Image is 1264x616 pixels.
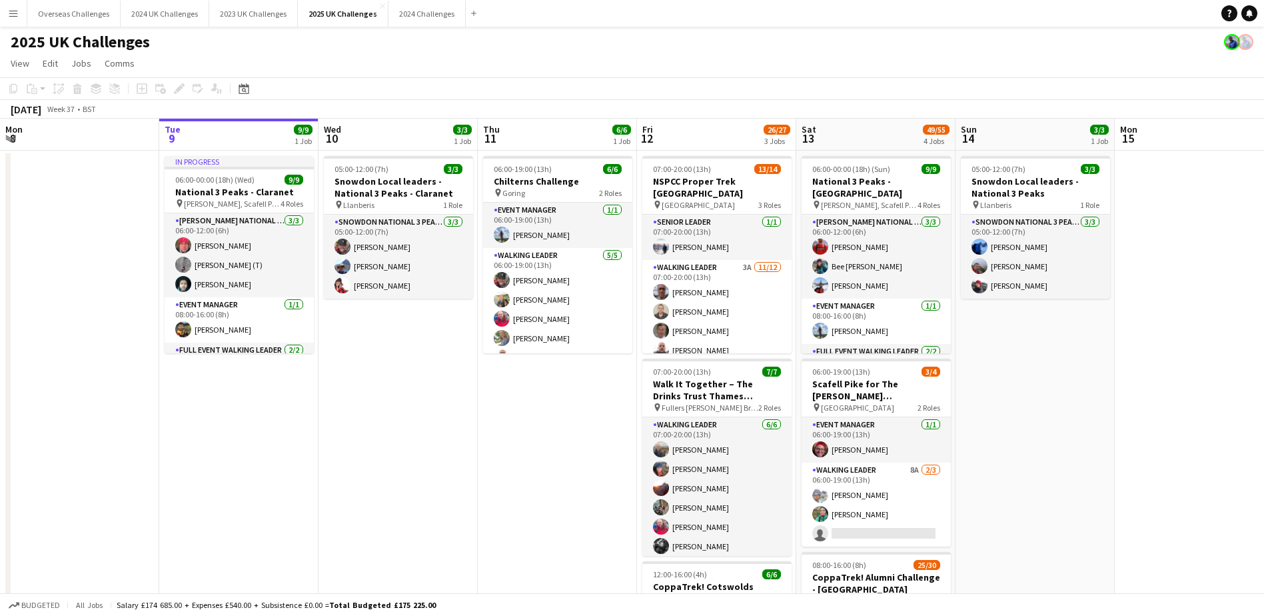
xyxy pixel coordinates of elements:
app-card-role: Event Manager1/108:00-16:00 (8h)[PERSON_NAME] [802,299,951,344]
span: [GEOGRAPHIC_DATA] [821,403,894,413]
h3: CoppaTrek! Alumni Challenge - [GEOGRAPHIC_DATA] [802,571,951,595]
span: 1 Role [443,200,462,210]
app-card-role: [PERSON_NAME] National 3 Peaks Walking Leader3/306:00-12:00 (6h)[PERSON_NAME][PERSON_NAME] (T)[PE... [165,213,314,297]
span: 9/9 [285,175,303,185]
h3: Chilterns Challenge [483,175,632,187]
div: 3 Jobs [764,136,790,146]
span: Llanberis [343,200,374,210]
app-card-role: Senior Leader1/107:00-20:00 (13h)[PERSON_NAME] [642,215,792,260]
span: 3/3 [1090,125,1109,135]
button: Budgeted [7,598,62,613]
span: Mon [5,123,23,135]
button: 2024 Challenges [388,1,466,27]
span: 8 [3,131,23,146]
span: 12 [640,131,653,146]
span: [GEOGRAPHIC_DATA] [662,200,735,210]
h3: Snowdon Local leaders - National 3 Peaks - Claranet [324,175,473,199]
span: 9 [163,131,181,146]
span: 12:00-16:00 (4h) [653,569,707,579]
span: Week 37 [44,104,77,114]
span: 6/6 [612,125,631,135]
span: Wed [324,123,341,135]
h3: CoppaTrek! Cotswolds Route Marking [642,581,792,605]
h3: National 3 Peaks - [GEOGRAPHIC_DATA] [802,175,951,199]
h1: 2025 UK Challenges [11,32,150,52]
a: Edit [37,55,63,72]
app-card-role: Event Manager1/106:00-19:00 (13h)[PERSON_NAME] [802,417,951,463]
a: Jobs [66,55,97,72]
span: 25/30 [914,560,940,570]
button: 2025 UK Challenges [298,1,388,27]
app-job-card: 07:00-20:00 (13h)7/7Walk It Together – The Drinks Trust Thames Footpath Challenge Fullers [PERSON... [642,359,792,556]
div: 1 Job [1091,136,1108,146]
div: Salary £174 685.00 + Expenses £540.00 + Subsistence £0.00 = [117,600,436,610]
span: Thu [483,123,500,135]
app-card-role: Walking Leader6/607:00-20:00 (13h)[PERSON_NAME][PERSON_NAME][PERSON_NAME][PERSON_NAME][PERSON_NAM... [642,417,792,559]
app-card-role: Event Manager1/108:00-16:00 (8h)[PERSON_NAME] [165,297,314,343]
app-card-role: Walking Leader3A11/1207:00-20:00 (13h)[PERSON_NAME][PERSON_NAME][PERSON_NAME][PERSON_NAME] [642,260,792,518]
span: Fullers [PERSON_NAME] Brewery, [GEOGRAPHIC_DATA] [662,403,758,413]
span: 3/3 [453,125,472,135]
a: View [5,55,35,72]
div: 1 Job [295,136,312,146]
span: 26/27 [764,125,790,135]
h3: NSPCC Proper Trek [GEOGRAPHIC_DATA] [642,175,792,199]
app-card-role: Snowdon National 3 Peaks Walking Leader3/305:00-12:00 (7h)[PERSON_NAME][PERSON_NAME][PERSON_NAME] [324,215,473,299]
span: 06:00-00:00 (18h) (Wed) [175,175,255,185]
span: 13/14 [754,164,781,174]
span: [PERSON_NAME], Scafell Pike and Snowdon [821,200,918,210]
span: 4 Roles [918,200,940,210]
span: Total Budgeted £175 225.00 [329,600,436,610]
app-card-role: [PERSON_NAME] National 3 Peaks Walking Leader3/306:00-12:00 (6h)[PERSON_NAME]Bee [PERSON_NAME][PE... [802,215,951,299]
span: 2 Roles [599,188,622,198]
app-card-role: Full Event Walking Leader2/2 [802,344,951,413]
div: In progress [165,156,314,167]
h3: Scafell Pike for The [PERSON_NAME] [PERSON_NAME] Trust [802,378,951,402]
span: Edit [43,57,58,69]
span: 15 [1118,131,1137,146]
span: 11 [481,131,500,146]
span: Fri [642,123,653,135]
span: 9/9 [294,125,313,135]
app-job-card: 07:00-20:00 (13h)13/14NSPCC Proper Trek [GEOGRAPHIC_DATA] [GEOGRAPHIC_DATA]3 RolesSenior Leader1/... [642,156,792,353]
app-user-avatar: Andy Baker [1237,34,1253,50]
app-job-card: 06:00-19:00 (13h)6/6Chilterns Challenge Goring2 RolesEvent Manager1/106:00-19:00 (13h)[PERSON_NAM... [483,156,632,353]
span: Sun [961,123,977,135]
span: 9/9 [922,164,940,174]
div: In progress06:00-00:00 (18h) (Wed)9/9National 3 Peaks - Claranet [PERSON_NAME], Scafell Pike and ... [165,156,314,353]
app-user-avatar: Andy Baker [1224,34,1240,50]
app-job-card: 05:00-12:00 (7h)3/3Snowdon Local leaders - National 3 Peaks - Claranet Llanberis1 RoleSnowdon Nat... [324,156,473,299]
span: 4 Roles [281,199,303,209]
div: 4 Jobs [924,136,949,146]
span: Comms [105,57,135,69]
div: 06:00-00:00 (18h) (Sun)9/9National 3 Peaks - [GEOGRAPHIC_DATA] [PERSON_NAME], Scafell Pike and Sn... [802,156,951,353]
span: 49/55 [923,125,949,135]
span: 2 Roles [758,403,781,413]
span: 07:00-20:00 (13h) [653,164,711,174]
span: 3/4 [922,367,940,377]
span: Tue [165,123,181,135]
span: 6/6 [603,164,622,174]
span: 07:00-20:00 (13h) [653,367,711,377]
span: 06:00-00:00 (18h) (Sun) [812,164,890,174]
app-card-role: Full Event Walking Leader2/2 [165,343,314,407]
div: [DATE] [11,103,41,116]
span: Llanberis [980,200,1011,210]
app-job-card: 06:00-19:00 (13h)3/4Scafell Pike for The [PERSON_NAME] [PERSON_NAME] Trust [GEOGRAPHIC_DATA]2 Rol... [802,359,951,547]
span: 13 [800,131,816,146]
button: Overseas Challenges [27,1,121,27]
div: 1 Job [613,136,630,146]
span: Mon [1120,123,1137,135]
span: Sat [802,123,816,135]
span: 6/6 [762,569,781,579]
app-job-card: 05:00-12:00 (7h)3/3Snowdon Local leaders - National 3 Peaks Llanberis1 RoleSnowdon National 3 Pea... [961,156,1110,299]
span: 7/7 [762,367,781,377]
a: Comms [99,55,140,72]
span: 1 Role [1080,200,1099,210]
span: All jobs [73,600,105,610]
